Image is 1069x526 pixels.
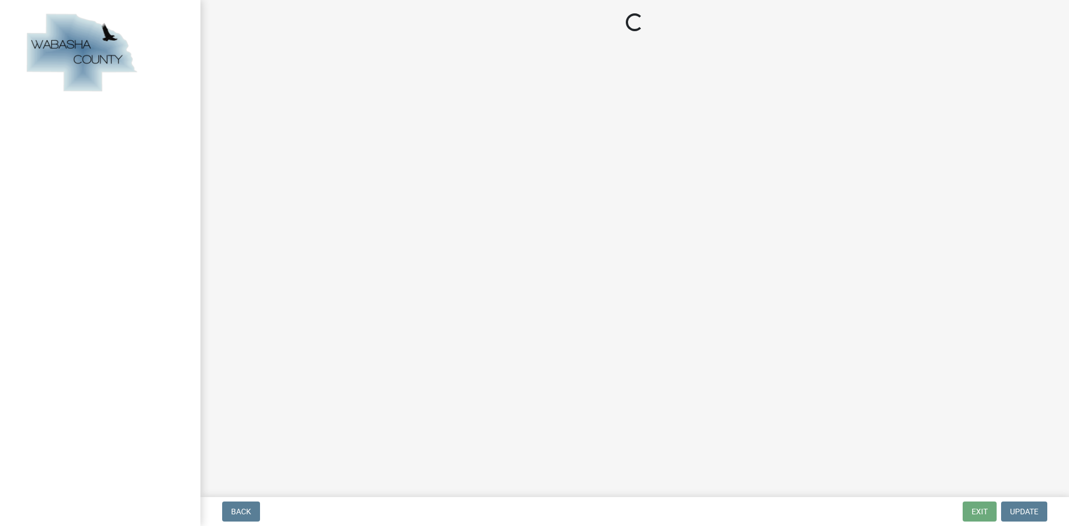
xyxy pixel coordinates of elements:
span: Back [231,507,251,516]
button: Exit [963,502,997,522]
span: Update [1010,507,1038,516]
button: Back [222,502,260,522]
button: Update [1001,502,1047,522]
img: Wabasha County, Minnesota [22,12,140,95]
